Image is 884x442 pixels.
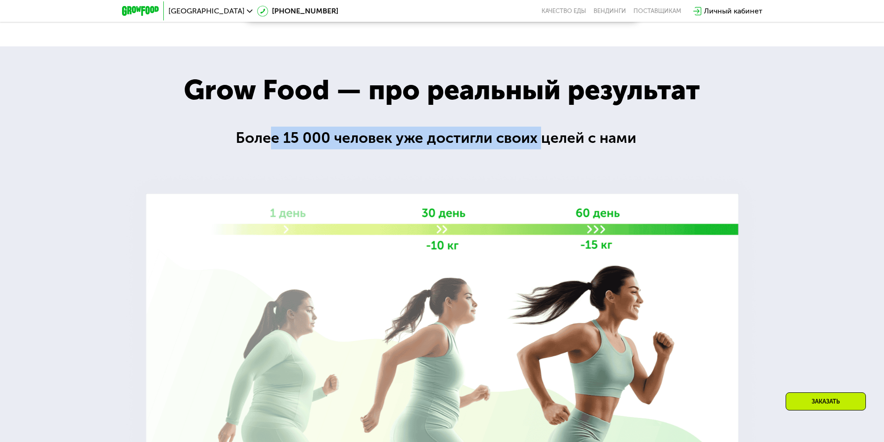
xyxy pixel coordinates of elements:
[542,7,586,15] a: Качество еды
[704,6,762,17] div: Личный кабинет
[236,127,648,149] div: Более 15 000 человек уже достигли своих целей с нами
[168,7,245,15] span: [GEOGRAPHIC_DATA]
[594,7,626,15] a: Вендинги
[257,6,338,17] a: [PHONE_NUMBER]
[633,7,681,15] div: поставщикам
[163,69,720,111] div: Grow Food — про реальный результат
[786,392,866,410] div: Заказать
